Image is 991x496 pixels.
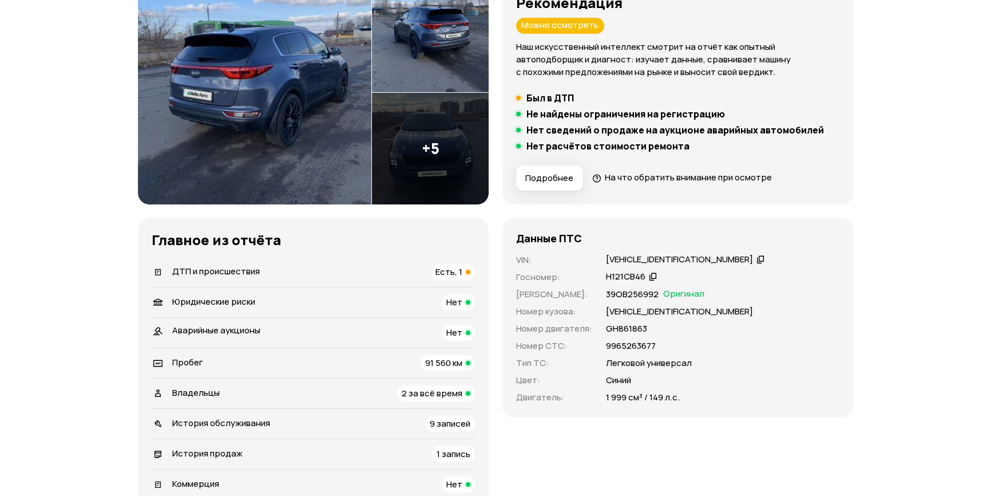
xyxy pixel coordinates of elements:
[592,171,772,183] a: На что обратить внимание при осмотре
[402,387,462,399] span: 2 за всё время
[152,232,475,248] h3: Главное из отчёта
[516,374,592,387] p: Цвет :
[606,357,692,369] p: Легковой универсал
[516,288,592,301] p: [PERSON_NAME] :
[663,288,704,301] span: Оригинал
[172,324,260,336] span: Аварийные аукционы
[437,448,470,460] span: 1 запись
[172,417,270,429] span: История обслуживания
[526,108,725,120] h5: Не найдены ограничения на регистрацию
[606,322,647,335] p: GН861863
[172,356,203,368] span: Пробег
[516,357,592,369] p: Тип ТС :
[606,340,656,352] p: 9965263677
[446,296,462,308] span: Нет
[172,387,220,399] span: Владельцы
[516,271,592,284] p: Госномер :
[446,478,462,490] span: Нет
[516,391,592,404] p: Двигатель :
[525,172,573,184] span: Подробнее
[516,232,582,245] h4: Данные ПТС
[172,265,260,277] span: ДТП и происшествия
[172,447,243,459] span: История продаж
[606,271,645,283] div: Н121СВ46
[172,296,255,308] span: Юридические риски
[425,357,462,369] span: 91 560 км
[516,305,592,318] p: Номер кузова :
[606,391,680,404] p: 1 999 см³ / 149 л.с.
[516,41,839,78] p: Наш искусственный интеллект смотрит на отчёт как опытный автоподборщик и диагност: изучает данные...
[516,18,604,34] div: Можно осмотреть
[446,326,462,338] span: Нет
[526,124,824,136] h5: Нет сведений о продаже на аукционе аварийных автомобилей
[516,340,592,352] p: Номер СТС :
[172,478,219,490] span: Коммерция
[516,166,583,191] button: Подробнее
[526,140,689,152] h5: Нет расчётов стоимости ремонта
[526,92,574,104] h5: Был в ДТП
[516,254,592,266] p: VIN :
[605,171,772,183] span: На что обратить внимание при осмотре
[516,322,592,335] p: Номер двигателя :
[606,288,659,301] p: 39ОВ256992
[435,266,462,278] span: Есть, 1
[430,418,470,430] span: 9 записей
[606,374,631,387] p: Синий
[606,305,753,318] p: [VEHICLE_IDENTIFICATION_NUMBER]
[606,254,753,266] div: [VEHICLE_IDENTIFICATION_NUMBER]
